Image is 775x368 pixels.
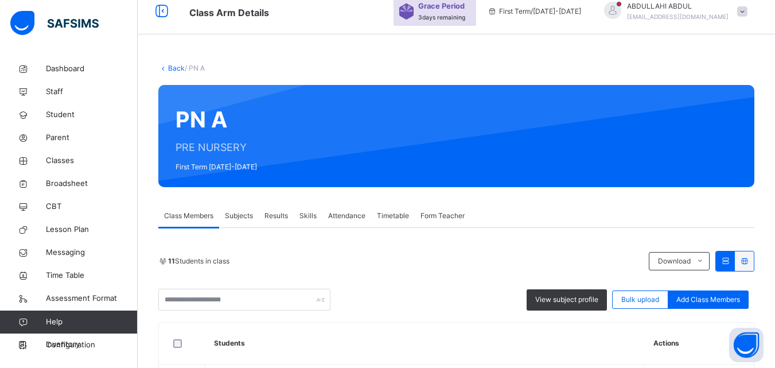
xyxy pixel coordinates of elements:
[420,211,465,221] span: Form Teacher
[627,13,729,20] span: [EMAIL_ADDRESS][DOMAIN_NAME]
[658,256,691,266] span: Download
[645,323,754,365] th: Actions
[168,64,185,72] a: Back
[225,211,253,221] span: Subjects
[46,86,138,98] span: Staff
[46,201,138,212] span: CBT
[46,155,138,166] span: Classes
[185,64,205,72] span: / PN A
[264,211,288,221] span: Results
[46,293,138,304] span: Assessment Format
[46,63,138,75] span: Dashboard
[189,7,269,18] span: Class Arm Details
[729,328,764,362] button: Open asap
[46,132,138,144] span: Parent
[168,257,175,265] b: 11
[418,1,465,11] span: Grace Period
[299,211,317,221] span: Skills
[676,295,740,305] span: Add Class Members
[399,3,414,20] img: sticker-purple.71386a28dfed39d6af7621340158ba97.svg
[205,323,645,365] th: Students
[10,11,99,35] img: safsims
[593,1,753,22] div: ABDULLAHIABDUL
[621,295,659,305] span: Bulk upload
[377,211,409,221] span: Timetable
[46,224,138,235] span: Lesson Plan
[328,211,365,221] span: Attendance
[164,211,213,221] span: Class Members
[46,339,137,351] span: Configuration
[46,109,138,121] span: Student
[46,316,137,328] span: Help
[46,247,138,258] span: Messaging
[418,14,465,21] span: 3 days remaining
[168,256,229,266] span: Students in class
[627,1,729,11] span: ABDULLAHI ABDUL
[46,178,138,189] span: Broadsheet
[488,6,581,17] span: session/term information
[535,295,598,305] span: View subject profile
[46,270,138,281] span: Time Table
